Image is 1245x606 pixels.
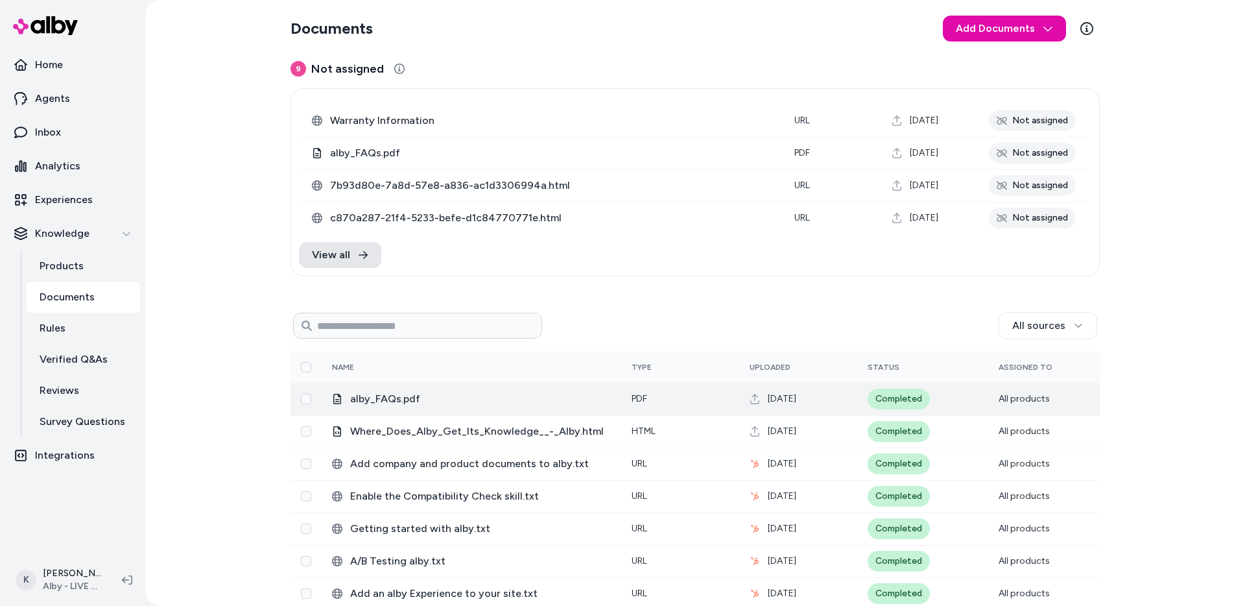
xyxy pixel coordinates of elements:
[910,212,938,224] span: [DATE]
[868,389,930,409] div: Completed
[299,242,381,268] a: View all
[27,344,140,375] a: Verified Q&As
[768,425,796,438] span: [DATE]
[999,458,1050,469] span: All products
[768,522,796,535] span: [DATE]
[1012,318,1065,333] span: All sources
[35,91,70,106] p: Agents
[311,60,384,78] span: Not assigned
[332,521,611,537] div: Getting started with alby.txt
[5,49,140,80] a: Home
[27,406,140,437] a: Survey Questions
[768,555,796,568] span: [DATE]
[40,258,84,274] p: Products
[35,448,95,463] p: Integrations
[350,391,611,407] span: alby_FAQs.pdf
[794,115,810,126] span: URL
[999,312,1097,339] button: All sources
[301,362,311,372] button: Select all
[999,523,1050,534] span: All products
[632,363,652,372] span: Type
[350,489,611,504] span: Enable the Compatibility Check skill.txt
[768,587,796,600] span: [DATE]
[35,226,89,241] p: Knowledge
[40,383,79,398] p: Reviews
[330,113,774,128] span: Warranty Information
[768,457,796,470] span: [DATE]
[330,210,774,226] span: c870a287-21f4-5233-befe-d1c84770771e.html
[312,247,350,263] span: View all
[301,491,311,502] button: Select row
[290,61,306,77] span: 9
[794,180,810,191] span: URL
[35,158,80,174] p: Analytics
[40,414,125,430] p: Survey Questions
[910,114,938,127] span: [DATE]
[332,456,611,472] div: Add company and product documents to alby.txt
[868,583,930,604] div: Completed
[301,524,311,534] button: Select row
[301,426,311,437] button: Select row
[330,145,774,161] span: alby_FAQs.pdf
[750,363,790,372] span: Uploaded
[5,218,140,249] button: Knowledge
[5,151,140,182] a: Analytics
[332,489,611,504] div: Enable the Compatibility Check skill.txt
[27,282,140,313] a: Documents
[350,586,611,601] span: Add an alby Experience to your site.txt
[999,555,1050,566] span: All products
[999,393,1050,404] span: All products
[632,588,647,599] span: URL
[40,289,95,305] p: Documents
[43,567,101,580] p: [PERSON_NAME]
[5,117,140,148] a: Inbox
[332,362,429,372] div: Name
[5,83,140,114] a: Agents
[632,393,647,404] span: pdf
[768,393,796,406] span: [DATE]
[290,18,373,39] h2: Documents
[989,208,1076,228] div: Not assigned
[999,426,1050,437] span: All products
[989,175,1076,196] div: Not assigned
[35,192,93,208] p: Experiences
[350,553,611,569] span: A/B Testing alby.txt
[301,459,311,469] button: Select row
[5,184,140,215] a: Experiences
[868,363,899,372] span: Status
[8,559,112,601] button: K[PERSON_NAME]Alby - LIVE on [DOMAIN_NAME]
[40,321,65,336] p: Rules
[868,518,930,539] div: Completed
[312,113,774,128] div: Warranty Information
[910,147,938,160] span: [DATE]
[794,147,810,158] span: pdf
[35,57,63,73] p: Home
[27,375,140,406] a: Reviews
[301,588,311,599] button: Select row
[999,363,1052,372] span: Assigned To
[332,586,611,601] div: Add an alby Experience to your site.txt
[868,551,930,572] div: Completed
[330,178,774,193] span: 7b93d80e-7a8d-57e8-a836-ac1d3306994a.html
[768,490,796,503] span: [DATE]
[989,110,1076,131] div: Not assigned
[40,352,108,367] p: Verified Q&As
[332,553,611,569] div: A/B Testing alby.txt
[868,454,930,474] div: Completed
[999,491,1050,502] span: All products
[27,250,140,282] a: Products
[5,440,140,471] a: Integrations
[13,16,78,35] img: alby Logo
[989,143,1076,164] div: Not assigned
[632,458,647,469] span: URL
[999,588,1050,599] span: All products
[312,145,774,161] div: alby_FAQs.pdf
[632,426,656,437] span: html
[27,313,140,344] a: Rules
[332,391,611,407] div: alby_FAQs.pdf
[301,394,311,404] button: Select row
[350,424,611,439] span: Where_Does_Alby_Get_Its_Knowledge__-_Alby.html
[35,125,61,140] p: Inbox
[868,421,930,442] div: Completed
[16,570,36,590] span: K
